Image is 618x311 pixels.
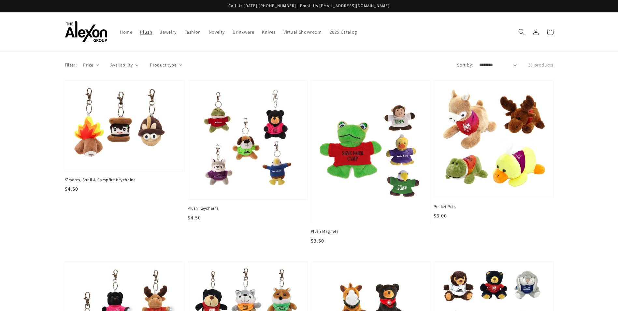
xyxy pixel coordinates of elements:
[156,25,180,39] a: Jewelry
[116,25,136,39] a: Home
[120,29,132,35] span: Home
[65,80,185,193] a: S'mores, Snail & Campfire Keychains S'mores, Snail & Campfire Keychains $4.50
[318,87,424,216] img: Plush Magnets
[188,205,308,211] span: Plush Keychains
[262,29,276,35] span: Knives
[434,204,553,210] span: Pocket Pets
[514,25,529,39] summary: Search
[150,62,177,68] span: Product type
[280,25,326,39] a: Virtual Showroom
[528,62,553,68] p: 30 products
[188,80,308,222] a: Plush Keychains Plush Keychains $4.50
[188,214,201,221] span: $4.50
[330,29,357,35] span: 2025 Catalog
[326,25,361,39] a: 2025 Catalog
[283,29,322,35] span: Virtual Showroom
[83,62,93,68] span: Price
[229,25,258,39] a: Drinkware
[311,237,324,244] span: $3.50
[457,62,473,68] label: Sort by:
[65,185,78,192] span: $4.50
[140,29,152,35] span: Plush
[65,177,185,183] span: S'mores, Snail & Campfire Keychains
[440,87,547,191] img: Pocket Pets
[434,212,447,219] span: $6.00
[65,62,77,68] p: Filter:
[233,29,254,35] span: Drinkware
[110,62,133,68] span: Availability
[311,229,431,234] span: Plush Magnets
[65,21,107,42] img: The Alexon Group
[83,62,99,68] summary: Price
[184,29,201,35] span: Fashion
[258,25,280,39] a: Knives
[194,87,301,193] img: Plush Keychains
[136,25,156,39] a: Plush
[110,62,138,68] summary: Availability
[205,25,229,39] a: Novelty
[311,80,431,245] a: Plush Magnets Plush Magnets $3.50
[160,29,176,35] span: Jewelry
[150,62,182,68] summary: Product type
[72,87,178,165] img: S'mores, Snail & Campfire Keychains
[209,29,225,35] span: Novelty
[180,25,205,39] a: Fashion
[434,80,553,220] a: Pocket Pets Pocket Pets $6.00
